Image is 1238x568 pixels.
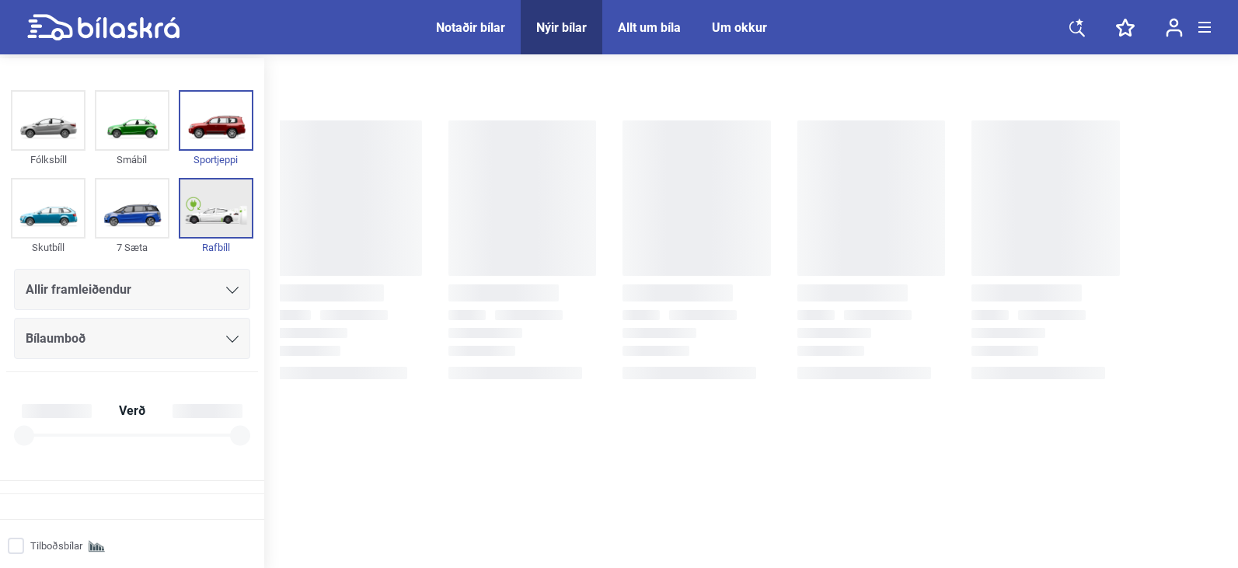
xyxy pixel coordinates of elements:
[712,20,767,35] a: Um okkur
[436,20,505,35] a: Notaðir bílar
[11,151,85,169] div: Fólksbíll
[11,239,85,256] div: Skutbíll
[95,151,169,169] div: Smábíl
[618,20,681,35] a: Allt um bíla
[26,279,131,301] span: Allir framleiðendur
[30,538,82,554] span: Tilboðsbílar
[536,20,587,35] a: Nýir bílar
[115,405,149,417] span: Verð
[179,239,253,256] div: Rafbíll
[179,151,253,169] div: Sportjeppi
[95,239,169,256] div: 7 Sæta
[1166,18,1183,37] img: user-login.svg
[26,328,85,350] span: Bílaumboð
